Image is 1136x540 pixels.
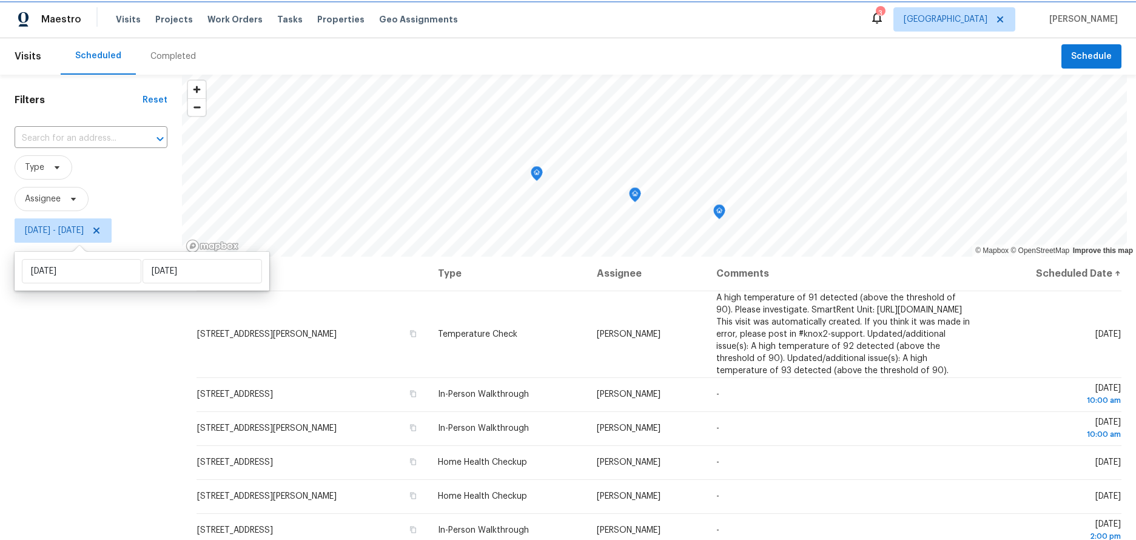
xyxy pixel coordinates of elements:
a: Improve this map [1073,246,1133,255]
span: [PERSON_NAME] [597,458,660,467]
div: Map marker [629,187,641,206]
span: - [716,526,719,535]
span: [DATE] [1095,458,1121,467]
span: In-Person Walkthrough [438,526,529,535]
th: Assignee [587,257,707,291]
span: [STREET_ADDRESS] [197,526,273,535]
span: [DATE] [1095,492,1121,501]
div: 10:00 am [994,394,1121,407]
div: Map marker [531,166,543,185]
button: Copy Address [408,456,418,467]
span: [DATE] [994,384,1121,407]
button: Schedule [1061,44,1121,69]
th: Scheduled Date ↑ [984,257,1121,291]
span: - [716,492,719,501]
div: Reset [143,94,167,106]
button: Copy Address [408,490,418,501]
span: A high temperature of 91 detected (above the threshold of 90). Please investigate. SmartRent Unit... [716,294,970,375]
span: Home Health Checkup [438,492,527,501]
span: [DATE] - [DATE] [25,224,84,237]
span: In-Person Walkthrough [438,424,529,433]
span: Geo Assignments [379,13,458,25]
span: [STREET_ADDRESS] [197,390,273,399]
button: Zoom out [188,98,206,116]
div: Scheduled [75,50,121,62]
div: 10:00 am [994,428,1121,440]
div: Map marker [713,204,725,223]
span: [STREET_ADDRESS][PERSON_NAME] [197,424,337,433]
span: [PERSON_NAME] [597,390,660,399]
span: [STREET_ADDRESS] [197,458,273,467]
div: Completed [150,50,196,62]
canvas: Map [182,75,1127,257]
span: Visits [15,43,41,70]
button: Copy Address [408,422,418,433]
button: Copy Address [408,524,418,535]
span: Work Orders [207,13,263,25]
h1: Filters [15,94,143,106]
span: Visits [116,13,141,25]
span: - [716,424,719,433]
span: Tasks [277,15,303,24]
a: Mapbox homepage [186,239,239,253]
span: Projects [155,13,193,25]
div: 3 [876,7,884,19]
a: Mapbox [975,246,1009,255]
span: Temperature Check [438,330,517,339]
button: Zoom in [188,81,206,98]
span: Properties [317,13,365,25]
span: [STREET_ADDRESS][PERSON_NAME] [197,330,337,339]
span: [GEOGRAPHIC_DATA] [904,13,987,25]
span: Schedule [1071,49,1112,64]
span: Zoom out [188,99,206,116]
span: Maestro [41,13,81,25]
span: [PERSON_NAME] [597,492,660,501]
th: Type [428,257,587,291]
span: [PERSON_NAME] [597,424,660,433]
button: Copy Address [408,388,418,399]
input: Start date [22,259,141,283]
span: [PERSON_NAME] [1044,13,1118,25]
input: End date [143,259,262,283]
th: Comments [707,257,984,291]
span: - [716,390,719,399]
span: [STREET_ADDRESS][PERSON_NAME] [197,492,337,501]
input: Search for an address... [15,129,133,148]
span: [PERSON_NAME] [597,526,660,535]
a: OpenStreetMap [1010,246,1069,255]
button: Copy Address [408,328,418,339]
button: Open [152,130,169,147]
span: Home Health Checkup [438,458,527,467]
span: - [716,458,719,467]
th: Address [197,257,428,291]
span: In-Person Walkthrough [438,390,529,399]
span: Type [25,161,44,174]
span: [PERSON_NAME] [597,330,660,339]
span: [DATE] [994,418,1121,440]
span: [DATE] [1095,330,1121,339]
span: Assignee [25,193,61,205]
